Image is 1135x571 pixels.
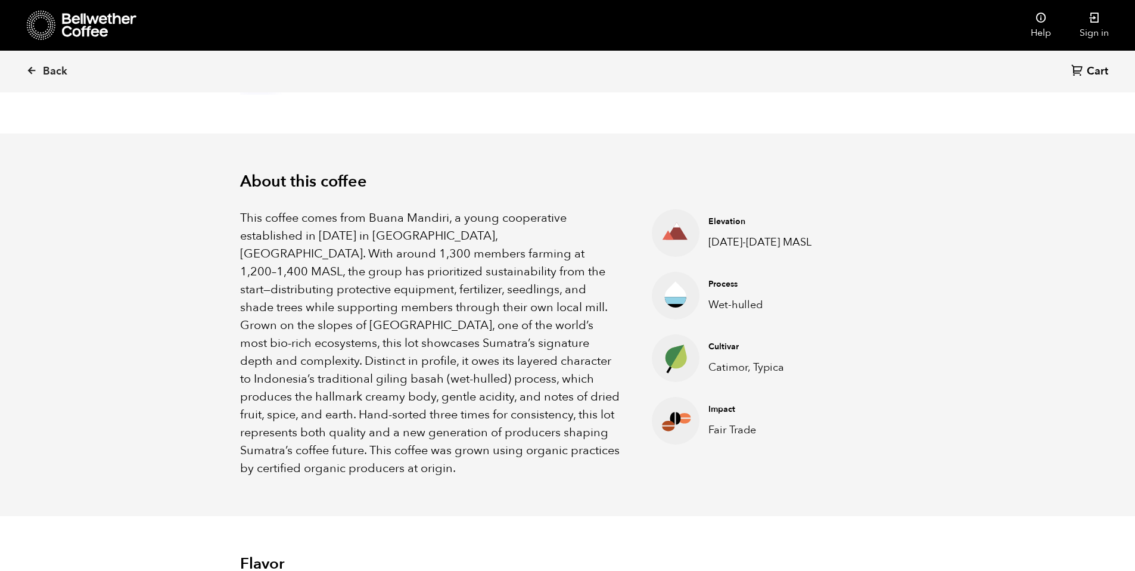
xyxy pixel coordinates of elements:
p: Catimor, Typica [708,359,822,376]
h4: Process [708,278,822,290]
a: Cart [1071,64,1111,80]
h4: Impact [708,404,822,415]
p: Wet-hulled [708,297,822,313]
h2: About this coffee [240,172,895,191]
h4: Elevation [708,216,822,228]
span: Cart [1087,64,1108,79]
span: Back [43,64,67,79]
p: Fair Trade [708,422,822,438]
h4: Cultivar [708,341,822,353]
p: This coffee comes from Buana Mandiri, a young cooperative established in [DATE] in [GEOGRAPHIC_DA... [240,209,623,477]
p: [DATE]-[DATE] MASL [708,234,822,250]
